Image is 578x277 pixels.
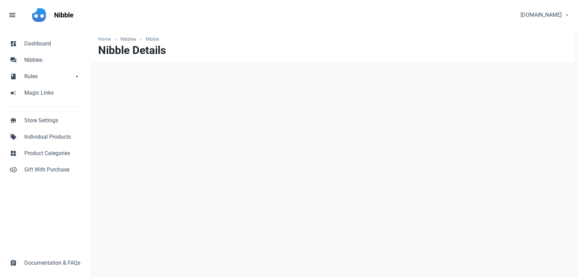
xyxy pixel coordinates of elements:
[8,11,16,19] span: menu
[98,36,114,43] a: Home
[5,112,84,129] a: storeStore Settings
[10,149,17,156] span: widgets
[515,8,574,22] button: [DOMAIN_NAME]
[5,129,84,145] a: sellIndividual Products
[98,44,166,56] h1: Nibble Details
[10,259,17,266] span: assignment
[117,36,140,43] a: Nibbles
[50,5,78,25] a: Nibble
[5,36,84,52] a: dashboardDashboard
[24,133,80,141] span: Individual Products
[24,149,80,157] span: Product Categories
[5,52,84,68] a: forumNibbles
[5,255,84,271] a: assignmentDocumentation & FAQs
[5,162,84,178] a: control_point_duplicateGift With Purchase
[24,116,80,125] span: Store Settings
[90,30,575,44] nav: breadcrumbs
[10,89,17,96] span: campaign
[74,72,80,79] span: arrow_drop_down
[10,72,17,79] span: book
[24,89,80,97] span: Magic Links
[521,11,562,19] span: [DOMAIN_NAME]
[10,133,17,140] span: sell
[24,259,80,267] span: Documentation & FAQs
[24,56,80,64] span: Nibbles
[10,40,17,46] span: dashboard
[10,166,17,172] span: control_point_duplicate
[5,68,84,85] a: bookRulesarrow_drop_down
[24,166,80,174] span: Gift With Purchase
[10,116,17,123] span: store
[24,40,80,48] span: Dashboard
[10,56,17,63] span: forum
[24,72,74,81] span: Rules
[5,145,84,162] a: widgetsProduct Categories
[54,10,74,20] p: Nibble
[5,85,84,101] a: campaignMagic Links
